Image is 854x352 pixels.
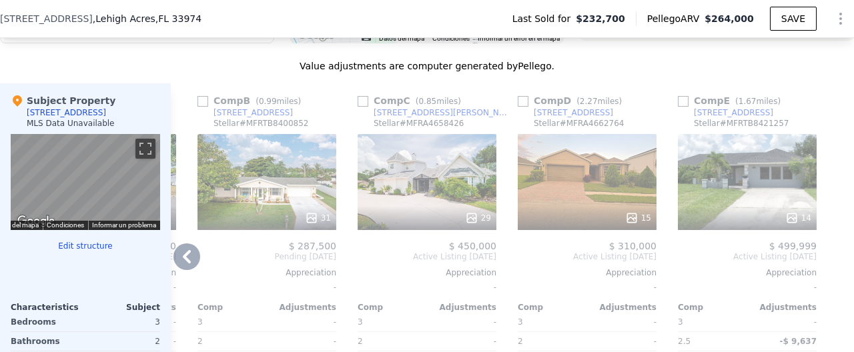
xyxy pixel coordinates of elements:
[27,118,115,129] div: MLS Data Unavailable
[590,313,657,331] div: -
[785,211,811,225] div: 14
[88,313,160,331] div: 3
[135,139,155,159] button: Activar o desactivar la vista de pantalla completa
[358,317,363,327] span: 3
[197,332,264,351] div: 2
[358,94,466,107] div: Comp C
[705,13,754,24] span: $264,000
[358,267,496,278] div: Appreciation
[576,12,625,25] span: $232,700
[93,12,201,25] span: , Lehigh Acres
[155,13,201,24] span: , FL 33974
[11,94,115,107] div: Subject Property
[85,302,160,313] div: Subject
[92,221,156,229] a: Informar un problema
[11,332,83,351] div: Bathrooms
[213,107,293,118] div: [STREET_ADDRESS]
[678,317,683,327] span: 3
[47,221,84,229] a: Condiciones (se abre en una nueva pestaña)
[827,5,854,32] button: Show Options
[197,317,203,327] span: 3
[678,251,817,262] span: Active Listing [DATE]
[374,107,512,118] div: [STREET_ADDRESS][PERSON_NAME]
[379,34,424,43] button: Datos del mapa
[534,118,624,129] div: Stellar # MFRA4662764
[358,278,496,297] div: -
[430,332,496,351] div: -
[358,251,496,262] span: Active Listing [DATE]
[647,12,705,25] span: Pellego ARV
[427,302,496,313] div: Adjustments
[267,302,336,313] div: Adjustments
[478,35,560,42] a: Informar un error en el mapa
[518,302,587,313] div: Comp
[571,97,627,106] span: ( miles)
[518,267,657,278] div: Appreciation
[678,267,817,278] div: Appreciation
[197,267,336,278] div: Appreciation
[518,251,657,262] span: Active Listing [DATE]
[518,332,584,351] div: 2
[518,94,627,107] div: Comp D
[512,12,576,25] span: Last Sold for
[432,35,470,42] a: Condiciones (se abre en una nueva pestaña)
[197,107,293,118] a: [STREET_ADDRESS]
[449,241,496,251] span: $ 450,000
[11,134,160,230] div: Mapa
[197,251,336,262] span: Pending [DATE]
[694,107,773,118] div: [STREET_ADDRESS]
[197,278,336,297] div: -
[750,313,817,331] div: -
[88,332,160,351] div: 2
[678,302,747,313] div: Comp
[678,107,773,118] a: [STREET_ADDRESS]
[518,278,657,297] div: -
[11,134,160,230] div: Street View
[11,313,83,331] div: Bedrooms
[14,213,58,230] img: Google
[739,97,757,106] span: 1.67
[780,337,817,346] span: -$ 9,637
[197,94,306,107] div: Comp B
[625,211,651,225] div: 15
[374,118,464,129] div: Stellar # MFRA4658426
[580,97,598,106] span: 2.27
[590,332,657,351] div: -
[534,107,613,118] div: [STREET_ADDRESS]
[465,211,491,225] div: 29
[270,313,336,331] div: -
[410,97,466,106] span: ( miles)
[769,241,817,251] span: $ 499,999
[609,241,657,251] span: $ 310,000
[11,241,160,251] button: Edit structure
[730,97,786,106] span: ( miles)
[197,302,267,313] div: Comp
[358,332,424,351] div: 2
[678,278,817,297] div: -
[518,317,523,327] span: 3
[678,332,745,351] div: 2.5
[250,97,306,106] span: ( miles)
[418,97,436,106] span: 0.85
[430,313,496,331] div: -
[289,241,336,251] span: $ 287,500
[694,118,789,129] div: Stellar # MFRTB8421257
[14,213,58,230] a: Abrir esta área en Google Maps (se abre en una ventana nueva)
[358,302,427,313] div: Comp
[11,302,85,313] div: Characteristics
[213,118,308,129] div: Stellar # MFRTB8400852
[270,332,336,351] div: -
[358,107,512,118] a: [STREET_ADDRESS][PERSON_NAME]
[259,97,277,106] span: 0.99
[27,107,106,118] div: [STREET_ADDRESS]
[678,94,786,107] div: Comp E
[747,302,817,313] div: Adjustments
[518,107,613,118] a: [STREET_ADDRESS]
[587,302,657,313] div: Adjustments
[305,211,331,225] div: 31
[770,7,817,31] button: SAVE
